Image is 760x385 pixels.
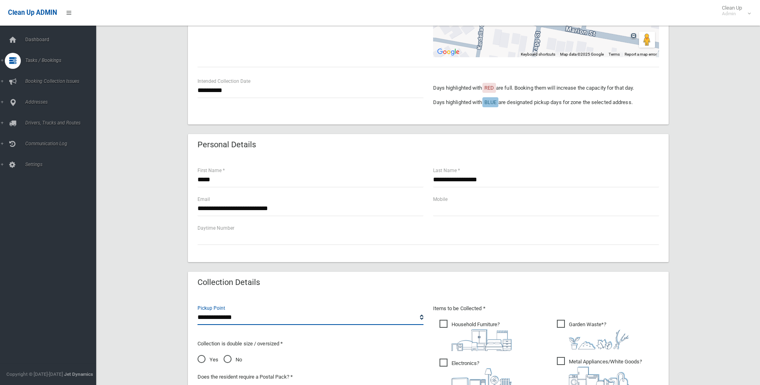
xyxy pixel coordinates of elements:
img: aa9efdbe659d29b613fca23ba79d85cb.png [452,329,512,351]
small: Admin [722,11,742,17]
span: Clean Up ADMIN [8,9,57,16]
span: RED [484,85,494,91]
span: Communication Log [23,141,102,146]
span: Yes [198,355,218,365]
strong: Jet Dynamics [64,371,93,377]
p: Days highlighted with are designated pickup days for zone the selected address. [433,98,659,107]
p: Days highlighted with are full. Booking them will increase the capacity for that day. [433,83,659,93]
span: Tasks / Bookings [23,58,102,63]
span: Clean Up [718,5,750,17]
button: Drag Pegman onto the map to open Street View [639,32,655,48]
a: Terms (opens in new tab) [609,52,620,56]
span: Booking Collection Issues [23,78,102,84]
img: Google [435,47,462,57]
a: Report a map error [625,52,657,56]
img: 4fd8a5c772b2c999c83690221e5242e0.png [569,329,629,349]
label: Does the resident require a Postal Pack? * [198,372,293,382]
span: Settings [23,162,102,167]
span: Drivers, Trucks and Routes [23,120,102,126]
span: No [224,355,242,365]
p: Collection is double size / oversized * [198,339,423,349]
span: Map data ©2025 Google [560,52,604,56]
span: Copyright © [DATE]-[DATE] [6,371,63,377]
button: Keyboard shortcuts [521,52,555,57]
span: Household Furniture [439,320,512,351]
a: Open this area in Google Maps (opens a new window) [435,47,462,57]
p: Items to be Collected * [433,304,659,313]
span: Addresses [23,99,102,105]
header: Collection Details [188,275,270,290]
span: Garden Waste* [557,320,629,349]
span: BLUE [484,99,496,105]
i: ? [452,321,512,351]
i: ? [569,321,629,349]
span: Dashboard [23,37,102,42]
header: Personal Details [188,137,266,152]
